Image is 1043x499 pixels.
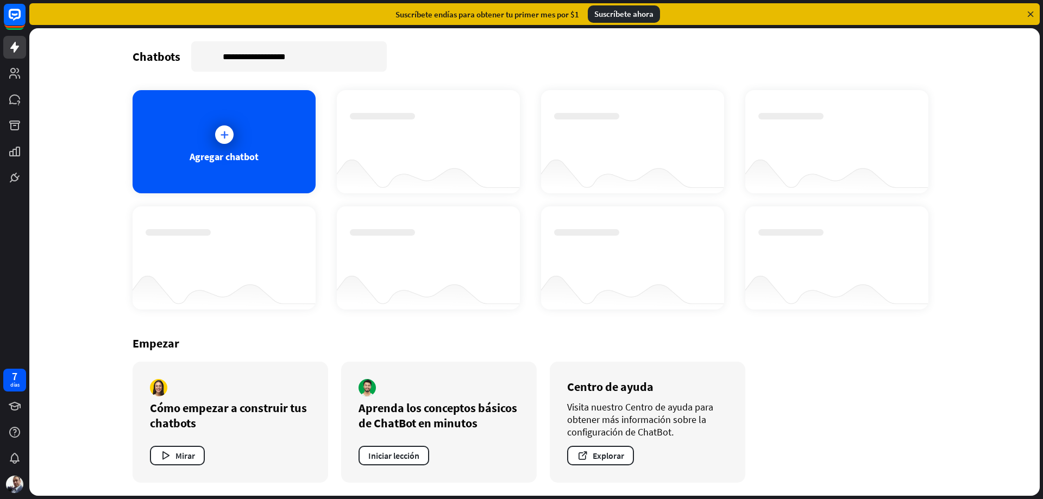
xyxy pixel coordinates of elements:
[175,450,195,461] font: Mirar
[10,381,20,388] font: días
[368,450,419,461] font: Iniciar lección
[567,401,713,438] font: Visita nuestro Centro de ayuda para obtener más información sobre la configuración de ChatBot.
[443,9,579,20] font: días para obtener tu primer mes por $1
[3,369,26,391] a: 7 días
[150,400,307,431] font: Cómo empezar a construir tus chatbots
[359,379,376,396] img: autor
[567,446,634,465] button: Explorar
[133,49,180,64] font: Chatbots
[150,446,205,465] button: Mirar
[359,400,517,431] font: Aprenda los conceptos básicos de ChatBot en minutos
[594,9,654,19] font: Suscríbete ahora
[133,336,179,351] font: Empezar
[12,369,17,383] font: 7
[9,4,41,37] button: Abrir el widget de chat LiveChat
[190,150,259,163] font: Agregar chatbot
[150,379,167,396] img: autor
[359,446,429,465] button: Iniciar lección
[567,379,654,394] font: Centro de ayuda
[395,9,443,20] font: Suscríbete en
[593,450,624,461] font: Explorar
